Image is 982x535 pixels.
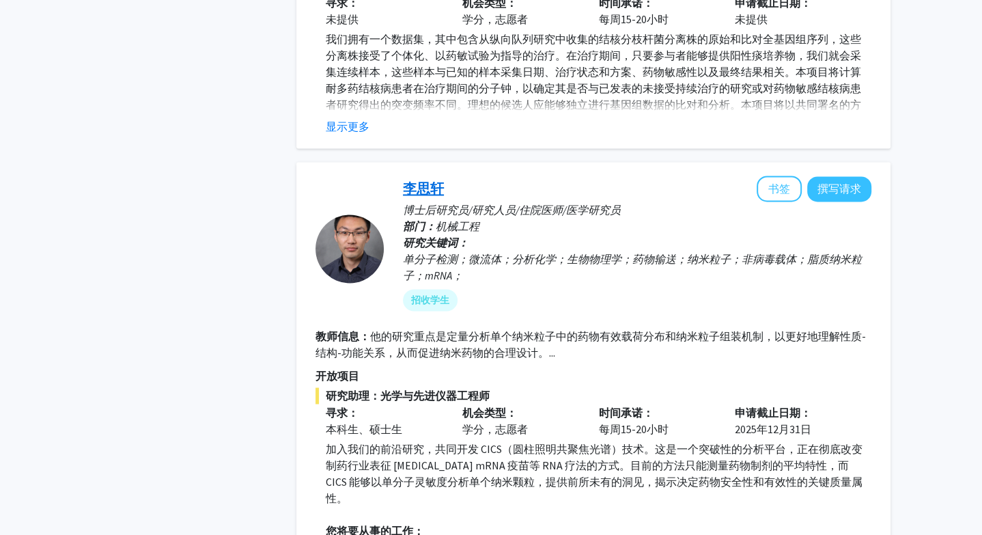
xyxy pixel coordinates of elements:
font: 申请截止日期： [735,405,811,419]
font: 2025年12月31日 [735,422,811,435]
font: 时间承诺： [599,405,654,419]
font: 每周15-20小时 [599,422,669,435]
font: 本科生、硕士生 [326,422,402,435]
font: 机械工程 [436,219,479,233]
font: 机会类型： [462,405,517,419]
font: 学分，志愿者 [462,12,528,26]
a: 李思轩 [403,180,444,197]
font: 研究关键词： [403,236,468,249]
font: 书签 [768,182,790,195]
font: 未提供 [326,12,359,26]
font: 我们拥有一个数据集，其中包含从纵向队列研究中收集的结核分枝杆菌分离株的原始和比对全基因组序列，这些分离株接受了个体化、以药敏试验为指导的治疗。在治疗期间，只要参与者能够提供阳性痰培养物，我们就会... [326,32,861,128]
font: 部门： [403,219,436,233]
font: 加入我们的前沿研究，共同开发 CICS（圆柱照明共聚焦光谱）技术。这是一个突破性的分析平台，正在彻底改变制药行业表征 [MEDICAL_DATA] mRNA 疫苗等 RNA 疗法的方式。目前的方... [326,441,862,504]
font: 教师信息： [315,329,370,343]
font: 招收学生 [411,294,449,306]
font: 开放项目 [315,369,359,383]
font: 撰写请求 [817,182,861,195]
font: 未提供 [735,12,768,26]
font: 单分子检测；微流体；分析化学；生物物理学；药物输送；纳米粒子；非病毒载体；脂质纳米粒子；mRNA； [403,252,862,282]
button: 显示更多 [326,118,369,135]
font: 博士后研究员/研究人员/住院医师/医学研究员 [403,203,621,217]
button: 向李思轩撰写请求 [807,176,871,202]
font: 学分，志愿者 [462,422,528,435]
font: 他的研究重点是定量分析单个纳米粒子中的药物有效载荷分布和纳米粒子组装机制，以更好地理解性质-结构-功能关系，从而促进纳米药物的合理设计。... [315,329,866,359]
font: 显示更多 [326,120,369,133]
iframe: 聊天 [10,474,58,525]
font: 寻求： [326,405,359,419]
font: 每周15-20小时 [599,12,669,26]
button: 将李思璇添加到书签 [757,176,802,202]
font: 研究助理：光学与先进仪器工程师 [326,389,490,402]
